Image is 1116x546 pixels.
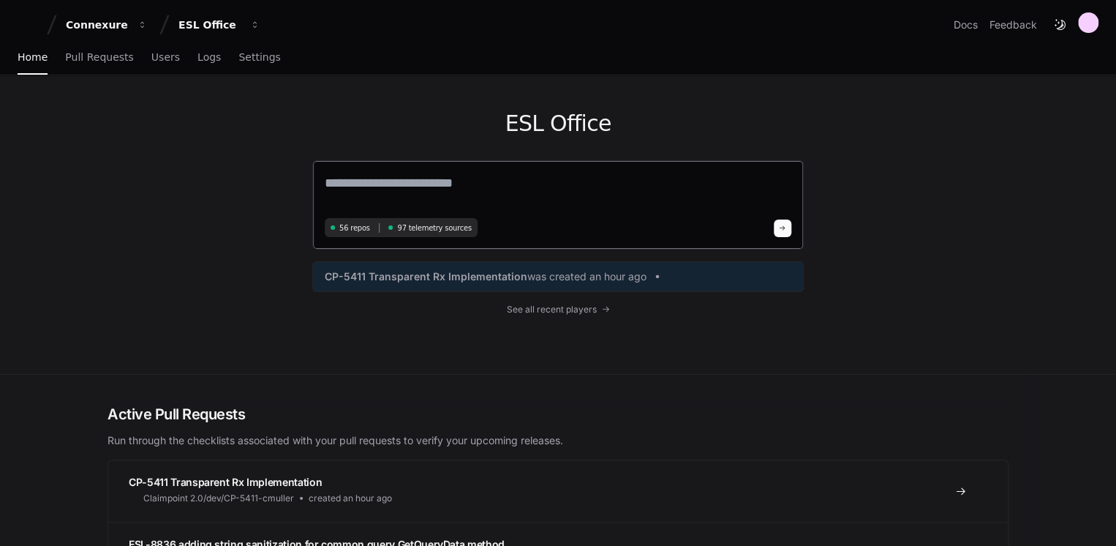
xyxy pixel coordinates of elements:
[312,304,804,315] a: See all recent players
[527,269,646,284] span: was created an hour ago
[397,222,471,233] span: 97 telemetry sources
[507,304,597,315] span: See all recent players
[65,53,133,61] span: Pull Requests
[18,41,48,75] a: Home
[197,53,221,61] span: Logs
[66,18,129,32] div: Connexure
[197,41,221,75] a: Logs
[238,41,280,75] a: Settings
[143,493,294,504] span: Claimpoint 2.0/dev/CP-5411-cmuller
[151,53,180,61] span: Users
[65,41,133,75] a: Pull Requests
[178,18,241,32] div: ESL Office
[339,222,370,233] span: 56 repos
[151,41,180,75] a: Users
[312,111,804,137] h1: ESL Office
[989,18,1037,32] button: Feedback
[108,433,1008,448] p: Run through the checklists associated with your pull requests to verify your upcoming releases.
[108,460,1008,522] a: CP-5411 Transparent Rx ImplementationClaimpoint 2.0/dev/CP-5411-cmullercreated an hour ago
[954,18,978,32] a: Docs
[325,269,527,284] span: CP-5411 Transparent Rx Implementation
[18,53,48,61] span: Home
[173,12,266,38] button: ESL Office
[108,404,1008,425] h2: Active Pull Requests
[309,493,392,504] span: created an hour ago
[238,53,280,61] span: Settings
[325,269,791,284] a: CP-5411 Transparent Rx Implementationwas created an hour ago
[129,476,322,488] span: CP-5411 Transparent Rx Implementation
[60,12,154,38] button: Connexure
